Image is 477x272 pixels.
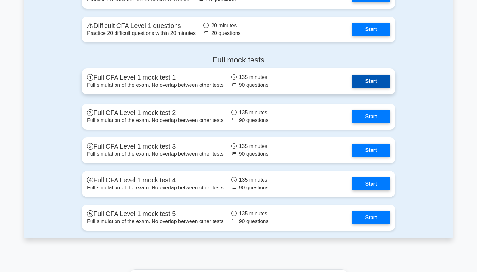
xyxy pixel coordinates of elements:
[352,75,390,88] a: Start
[82,55,395,65] h4: Full mock tests
[352,177,390,190] a: Start
[352,144,390,157] a: Start
[352,23,390,36] a: Start
[352,211,390,224] a: Start
[352,110,390,123] a: Start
